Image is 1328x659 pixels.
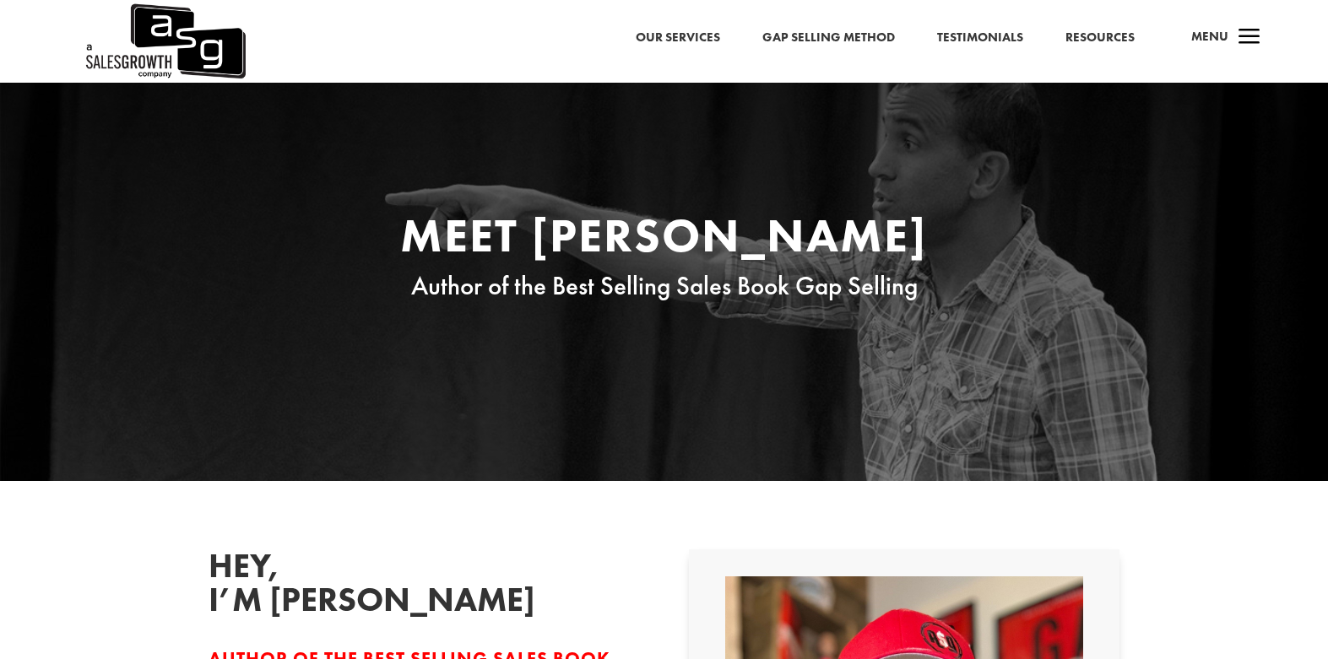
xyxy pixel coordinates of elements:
[1233,21,1266,55] span: a
[411,269,918,302] span: Author of the Best Selling Sales Book Gap Selling
[209,549,462,625] h2: Hey, I’m [PERSON_NAME]
[937,27,1023,49] a: Testimonials
[344,212,985,267] h1: Meet [PERSON_NAME]
[636,27,720,49] a: Our Services
[762,27,895,49] a: Gap Selling Method
[1191,28,1228,45] span: Menu
[1065,27,1135,49] a: Resources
